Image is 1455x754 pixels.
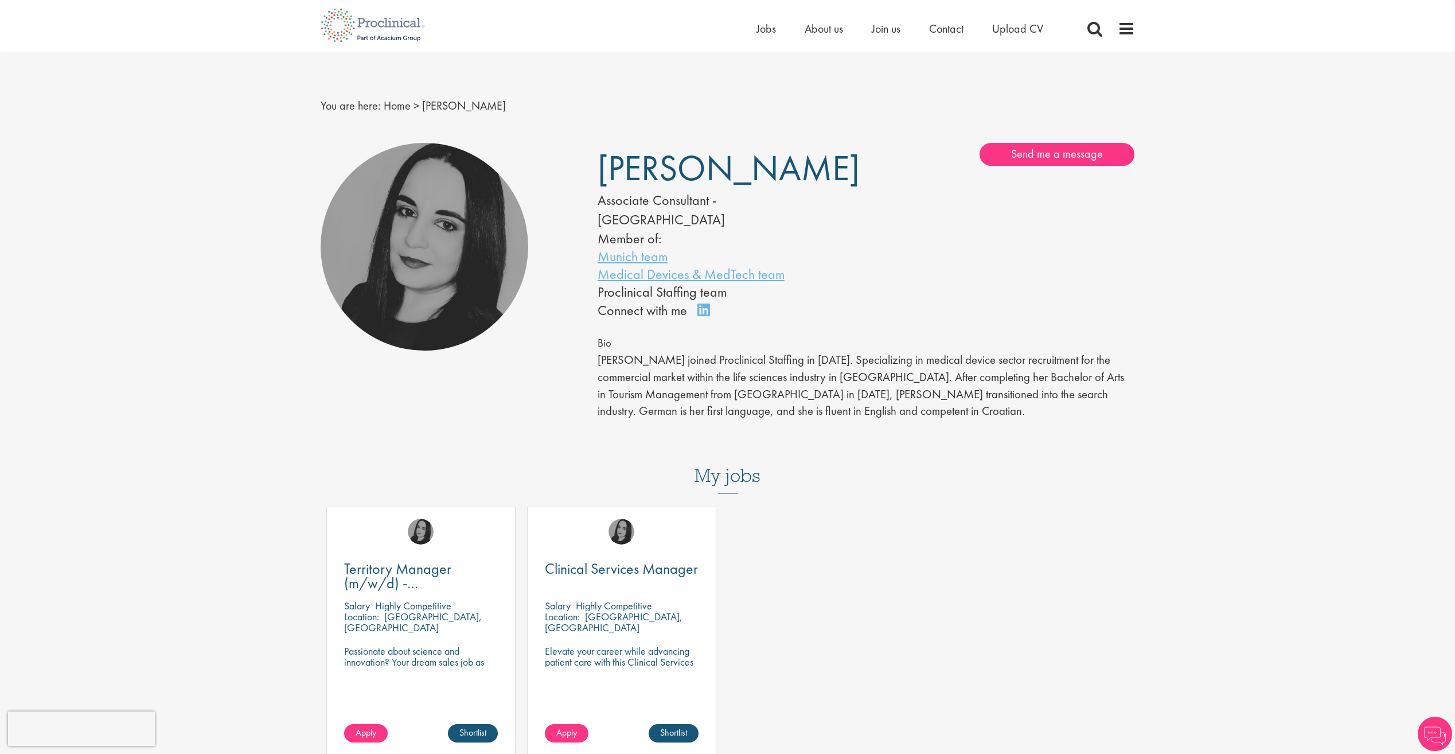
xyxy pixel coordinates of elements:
p: Highly Competitive [576,599,652,612]
a: Shortlist [649,724,699,743]
label: Member of: [598,230,661,247]
p: [GEOGRAPHIC_DATA], [GEOGRAPHIC_DATA] [344,610,482,634]
li: Proclinical Staffing team [598,283,832,301]
a: Jobs [756,21,776,36]
a: Shortlist [448,724,498,743]
span: Salary [344,599,370,612]
span: [PERSON_NAME] [422,98,506,113]
a: Territory Manager (m/w/d) - [GEOGRAPHIC_DATA] [344,562,498,590]
a: Munich team [598,247,668,265]
span: Apply [556,726,577,739]
span: Location: [344,610,379,623]
a: Clinical Services Manager [545,562,699,576]
p: Elevate your career while advancing patient care with this Clinical Services Manager position wit... [545,646,699,689]
a: Apply [344,724,388,743]
span: > [414,98,419,113]
img: Anna Klemencic [408,519,434,545]
span: Clinical Services Manager [545,559,698,578]
span: Apply [356,726,376,739]
span: Location: [545,610,580,623]
p: Passionate about science and innovation? Your dream sales job as Territory Manager awaits! [344,646,498,678]
img: Anna Klemencic [321,143,529,351]
span: Bio [598,336,611,350]
a: Apply [545,724,588,743]
h3: My jobs [321,466,1135,485]
span: Territory Manager (m/w/d) - [GEOGRAPHIC_DATA] [344,559,482,607]
a: breadcrumb link [384,98,411,113]
a: Upload CV [992,21,1043,36]
a: Medical Devices & MedTech team [598,265,785,283]
a: Contact [929,21,964,36]
div: Associate Consultant - [GEOGRAPHIC_DATA] [598,191,832,230]
a: Send me a message [980,143,1134,166]
a: About us [805,21,843,36]
p: [GEOGRAPHIC_DATA], [GEOGRAPHIC_DATA] [545,610,682,634]
img: Chatbot [1418,717,1452,751]
span: [PERSON_NAME] [598,145,860,191]
span: You are here: [321,98,381,113]
iframe: reCAPTCHA [8,712,155,746]
p: Highly Competitive [375,599,451,612]
img: Anna Klemencic [608,519,634,545]
a: Join us [872,21,900,36]
span: Salary [545,599,571,612]
p: [PERSON_NAME] joined Proclinical Staffing in [DATE]. Specializing in medical device sector recrui... [598,352,1135,420]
